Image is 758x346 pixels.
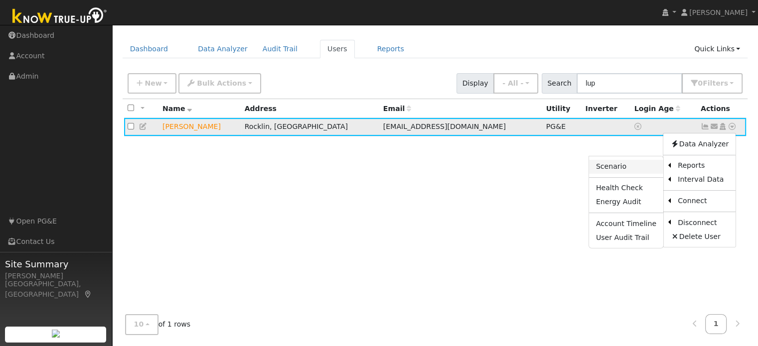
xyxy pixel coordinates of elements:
span: s [724,79,728,87]
a: Audit Trail [255,40,305,58]
span: 10 [134,320,144,328]
a: 1 [705,314,727,334]
td: Rocklin, [GEOGRAPHIC_DATA] [241,118,380,136]
a: andrelup5@yahoo.com [710,121,719,132]
div: [PERSON_NAME] [5,271,107,281]
input: Search [577,73,682,94]
a: Delete User [663,230,736,243]
span: Email [383,105,411,113]
a: Reports [671,159,736,173]
img: retrieve [52,330,60,338]
span: Display [456,73,494,94]
span: Bulk Actions [197,79,246,87]
div: Utility [546,104,579,114]
a: Other actions [728,121,737,132]
a: Map [84,290,93,298]
button: Bulk Actions [178,73,261,94]
a: No login access [634,122,643,130]
a: Account Timeline Report [589,217,663,231]
a: Connect [671,194,736,208]
div: Actions [701,104,743,114]
div: [GEOGRAPHIC_DATA], [GEOGRAPHIC_DATA] [5,279,107,300]
a: Interval Data [671,173,736,187]
a: Data Analyzer [663,137,736,151]
span: Name [162,105,192,113]
span: Site Summary [5,257,107,271]
button: 10 [125,314,158,335]
a: Quick Links [687,40,748,58]
a: Show Graph [701,122,710,130]
span: New [145,79,161,87]
span: of 1 rows [125,314,191,335]
button: New [128,73,177,94]
a: Edit User [139,122,148,130]
img: Know True-Up [7,5,112,28]
a: Scenario Report [589,160,663,174]
a: Dashboard [123,40,176,58]
button: 0Filters [682,73,743,94]
button: - All - [493,73,538,94]
a: Users [320,40,355,58]
a: Disconnect [671,216,736,230]
div: Inverter [585,104,627,114]
span: [EMAIL_ADDRESS][DOMAIN_NAME] [383,122,506,130]
a: Health Check Report [589,181,663,195]
a: Login As [718,122,727,130]
a: Energy Audit Report [589,195,663,209]
a: User Audit Trail [589,231,663,244]
span: Filter [703,79,728,87]
td: Lead [159,118,241,136]
a: Reports [370,40,412,58]
span: Search [542,73,577,94]
span: Days since last login [634,105,680,113]
span: PG&E [546,122,566,130]
span: [PERSON_NAME] [689,8,748,16]
a: Data Analyzer [190,40,255,58]
div: Address [245,104,376,114]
